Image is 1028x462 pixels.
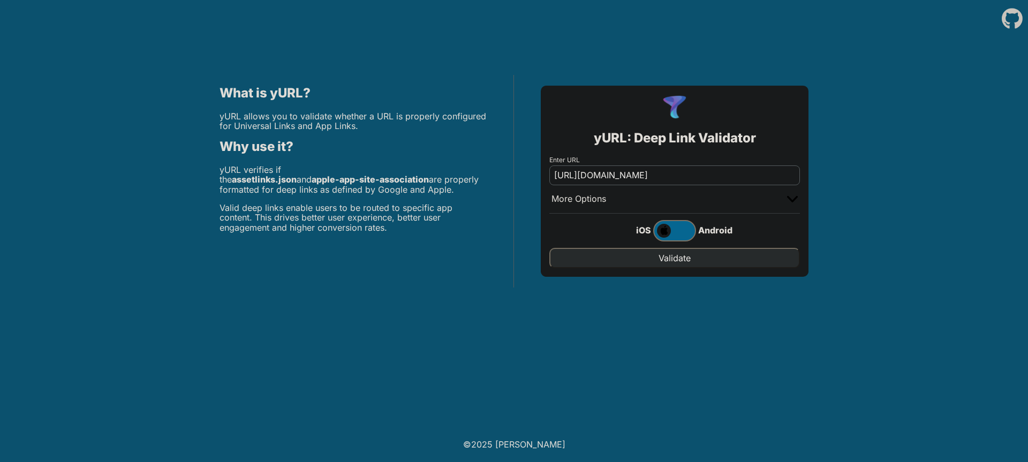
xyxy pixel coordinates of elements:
h2: yURL: Deep Link Validator [594,131,756,146]
img: chevron [787,196,798,202]
h2: Why use it? [220,139,487,154]
p: yURL verifies if the and are properly formatted for deep links as defined by Google and Apple. [220,165,487,194]
h2: What is yURL? [220,86,487,101]
input: e.g. https://app.chayev.com/xyx [549,165,800,185]
b: apple-app-site-association [312,174,429,185]
p: yURL allows you to validate whether a URL is properly configured for Universal Links and App Links. [220,111,487,131]
div: iOS [610,223,653,237]
input: Validate [549,248,800,268]
span: 2025 [471,439,493,450]
p: Valid deep links enable users to be routed to specific app content. This drives better user exper... [220,203,487,232]
div: More Options [551,194,606,205]
img: yURL Logo [661,94,689,122]
footer: © [463,427,565,462]
a: Michael Ibragimchayev's Personal Site [495,439,565,450]
div: Android [696,223,739,237]
b: assetlinks.json [232,174,297,185]
label: Enter URL [549,156,800,164]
